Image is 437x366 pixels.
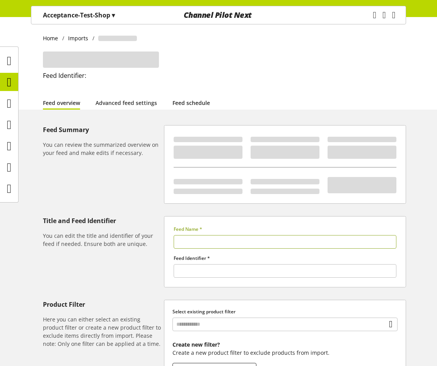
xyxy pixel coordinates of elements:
a: Feed overview [43,99,80,107]
h5: Product Filter [43,300,161,309]
h5: Title and Feed Identifier [43,216,161,225]
b: Create new filter? [172,341,220,348]
label: Select existing product filter [172,308,398,315]
a: Advanced feed settings [96,99,157,107]
span: ▾ [112,11,115,19]
nav: main navigation [31,6,406,24]
p: Acceptance-Test-Shop [43,10,115,20]
span: Feed Name * [174,226,202,232]
h6: Here you can either select an existing product filter or create a new product filter to exclude i... [43,315,161,348]
a: Imports [64,34,92,42]
span: Feed Identifier: [43,71,86,80]
h5: Feed Summary [43,125,161,134]
p: Create a new product filter to exclude products from import. [172,349,398,357]
a: Feed schedule [172,99,210,107]
h6: You can review the summarized overview on your feed and make edits if necessary. [43,141,161,157]
h6: You can edit the title and identifier of your feed if needed. Ensure both are unique. [43,232,161,248]
a: Home [43,34,62,42]
span: Feed Identifier * [174,255,210,261]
